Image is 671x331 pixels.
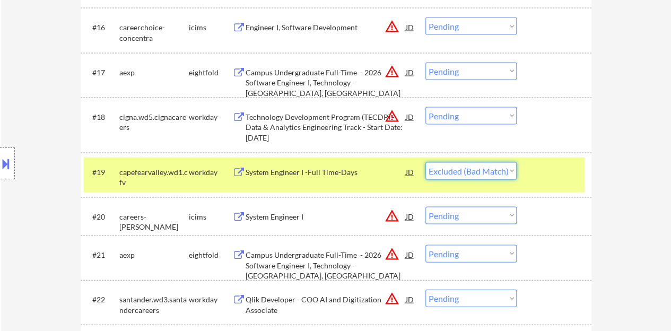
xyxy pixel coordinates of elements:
div: JD [405,290,415,309]
div: Engineer I, Software Development [246,22,406,33]
button: warning_amber [385,64,399,79]
div: Technology Development Program (TECDP) - Data & Analytics Engineering Track - Start Date: [DATE] [246,112,406,143]
div: System Engineer I -Full Time-Days [246,167,406,178]
div: JD [405,207,415,226]
div: #22 [92,294,111,305]
div: workday [189,112,232,123]
button: warning_amber [385,291,399,306]
div: JD [405,63,415,82]
div: icims [189,22,232,33]
div: Qlik Developer - COO AI and Digitization Associate [246,294,406,315]
div: JD [405,107,415,126]
div: #16 [92,22,111,33]
div: System Engineer I [246,212,406,222]
button: warning_amber [385,247,399,262]
button: warning_amber [385,19,399,34]
div: Campus Undergraduate Full-Time - 2026 Software Engineer I, Technology - [GEOGRAPHIC_DATA], [GEOGR... [246,67,406,99]
div: eightfold [189,67,232,78]
div: eightfold [189,250,232,260]
button: warning_amber [385,208,399,223]
div: JD [405,162,415,181]
div: JD [405,18,415,37]
div: Campus Undergraduate Full-Time - 2026 Software Engineer I, Technology - [GEOGRAPHIC_DATA], [GEOGR... [246,250,406,281]
div: icims [189,212,232,222]
div: santander.wd3.santandercareers [119,294,189,315]
div: JD [405,245,415,264]
div: workday [189,167,232,178]
div: careerchoice-concentra [119,22,189,43]
button: warning_amber [385,109,399,124]
div: workday [189,294,232,305]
